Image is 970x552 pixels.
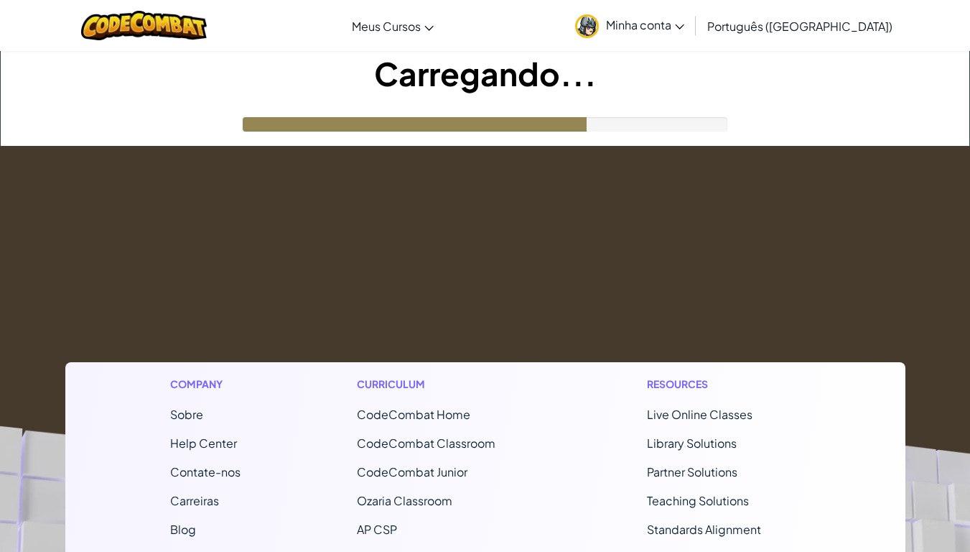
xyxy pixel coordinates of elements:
a: CodeCombat Junior [357,464,467,479]
h1: Carregando... [1,51,969,96]
a: CodeCombat Classroom [357,436,495,451]
a: Library Solutions [647,436,737,451]
a: Meus Cursos [345,6,441,45]
span: Meus Cursos [352,19,421,34]
a: Carreiras [170,493,219,508]
a: AP CSP [357,522,397,537]
a: Sobre [170,407,203,422]
span: CodeCombat Home [357,407,470,422]
h1: Resources [647,377,800,392]
span: Minha conta [606,17,684,32]
a: Live Online Classes [647,407,752,422]
h1: Company [170,377,241,392]
img: CodeCombat logo [81,11,207,40]
a: Ozaria Classroom [357,493,452,508]
a: Standards Alignment [647,522,761,537]
img: avatar [575,14,599,38]
a: Blog [170,522,196,537]
a: Partner Solutions [647,464,737,479]
a: Teaching Solutions [647,493,749,508]
h1: Curriculum [357,377,531,392]
a: Minha conta [568,3,691,48]
a: Help Center [170,436,237,451]
span: Português ([GEOGRAPHIC_DATA]) [707,19,892,34]
a: Português ([GEOGRAPHIC_DATA]) [700,6,900,45]
span: Contate-nos [170,464,241,479]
